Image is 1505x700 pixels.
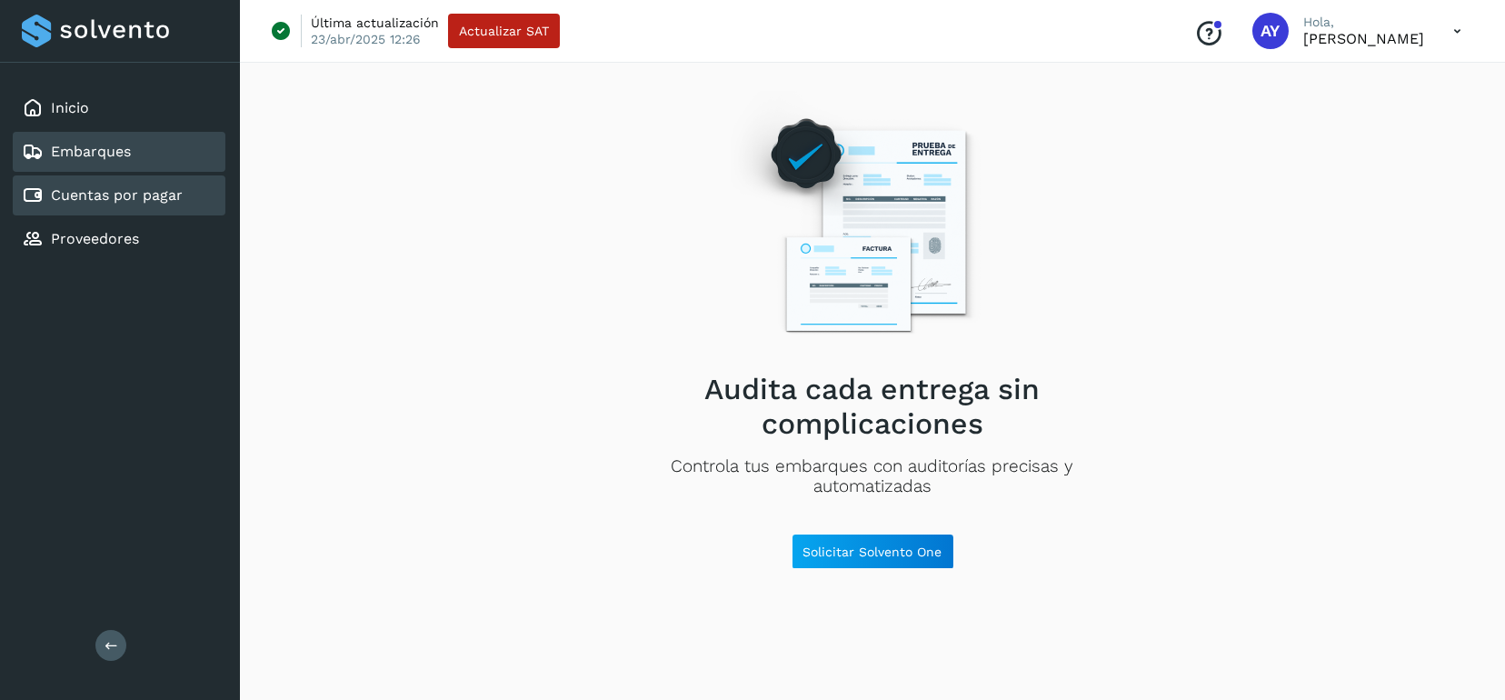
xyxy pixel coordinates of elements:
p: Controla tus embarques con auditorías precisas y automatizadas [613,456,1131,498]
button: Solicitar Solvento One [792,534,954,570]
div: Proveedores [13,219,225,259]
a: Embarques [51,143,131,160]
p: Andrea Yamilet Hernández [1303,30,1424,47]
p: Última actualización [311,15,439,31]
div: Embarques [13,132,225,172]
a: Cuentas por pagar [51,186,183,204]
div: Cuentas por pagar [13,175,225,215]
h2: Audita cada entrega sin complicaciones [613,372,1131,442]
p: 23/abr/2025 12:26 [311,31,421,47]
span: Actualizar SAT [459,25,549,37]
p: Hola, [1303,15,1424,30]
button: Actualizar SAT [448,14,560,48]
a: Proveedores [51,230,139,247]
img: Empty state image [715,91,1030,357]
div: Inicio [13,88,225,128]
a: Inicio [51,99,89,116]
span: Solicitar Solvento One [803,545,942,558]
